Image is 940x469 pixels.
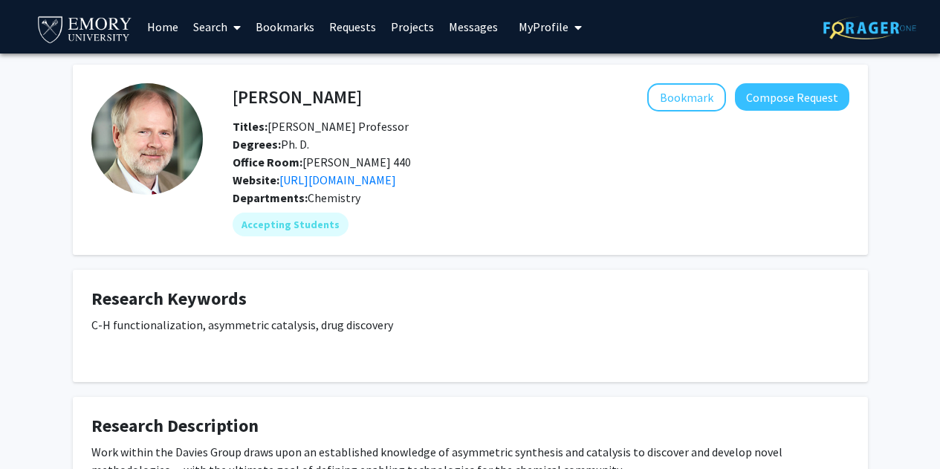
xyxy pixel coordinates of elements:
[279,172,396,187] a: Opens in a new tab
[233,213,349,236] mat-chip: Accepting Students
[735,83,849,111] button: Compose Request to Huw Davies
[91,83,203,195] img: Profile Picture
[322,1,383,53] a: Requests
[91,288,849,310] h4: Research Keywords
[233,155,411,169] span: [PERSON_NAME] 440
[233,172,279,187] b: Website:
[308,190,360,205] span: Chemistry
[248,1,322,53] a: Bookmarks
[91,316,849,363] div: C-H functionalization, asymmetric catalysis, drug discovery
[233,119,409,134] span: [PERSON_NAME] Professor
[233,190,308,205] b: Departments:
[441,1,505,53] a: Messages
[823,16,916,39] img: ForagerOne Logo
[383,1,441,53] a: Projects
[140,1,186,53] a: Home
[233,137,309,152] span: Ph. D.
[91,415,849,437] h4: Research Description
[233,119,268,134] b: Titles:
[36,12,134,45] img: Emory University Logo
[11,402,63,458] iframe: Chat
[647,83,726,111] button: Add Huw Davies to Bookmarks
[233,83,362,111] h4: [PERSON_NAME]
[186,1,248,53] a: Search
[233,137,281,152] b: Degrees:
[519,19,568,34] span: My Profile
[233,155,302,169] b: Office Room:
